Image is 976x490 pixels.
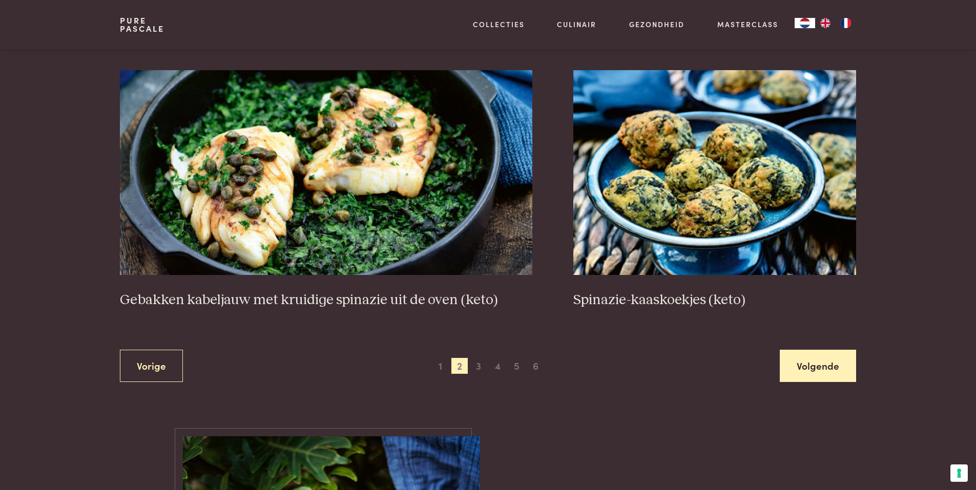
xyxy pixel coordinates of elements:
a: Gezondheid [629,19,684,30]
a: Collecties [473,19,525,30]
div: Language [795,18,815,28]
a: Vorige [120,350,183,382]
a: Masterclass [717,19,778,30]
span: 6 [528,358,544,374]
span: 3 [470,358,487,374]
h3: Spinazie-kaaskoekjes (keto) [573,291,856,309]
ul: Language list [815,18,856,28]
a: Culinair [557,19,596,30]
a: Spinazie-kaaskoekjes (keto) Spinazie-kaaskoekjes (keto) [573,70,856,309]
img: Spinazie-kaaskoekjes (keto) [573,70,856,275]
a: PurePascale [120,16,164,33]
span: 2 [451,358,468,374]
a: FR [836,18,856,28]
h3: Gebakken kabeljauw met kruidige spinazie uit de oven (keto) [120,291,532,309]
button: Uw voorkeuren voor toestemming voor trackingtechnologieën [950,464,968,482]
span: 1 [432,358,449,374]
a: Volgende [780,350,856,382]
img: Gebakken kabeljauw met kruidige spinazie uit de oven (keto) [120,70,532,275]
aside: Language selected: Nederlands [795,18,856,28]
span: 4 [489,358,506,374]
a: Gebakken kabeljauw met kruidige spinazie uit de oven (keto) Gebakken kabeljauw met kruidige spina... [120,70,532,309]
a: NL [795,18,815,28]
a: EN [815,18,836,28]
span: 5 [508,358,525,374]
